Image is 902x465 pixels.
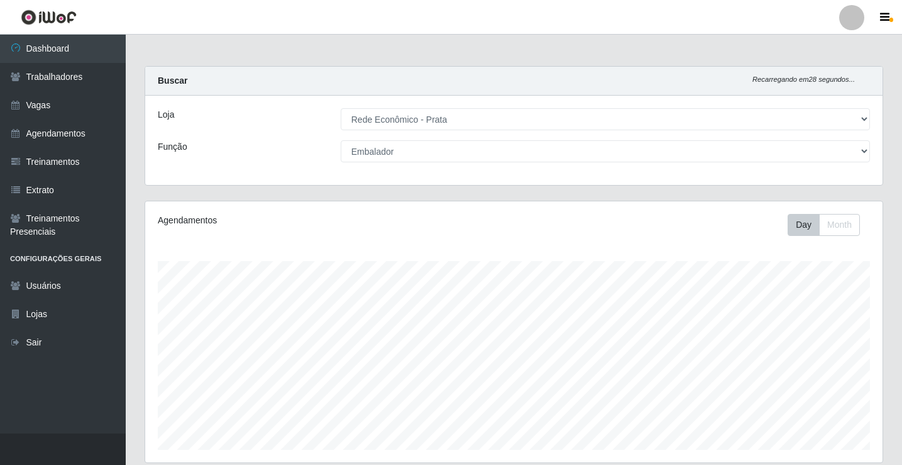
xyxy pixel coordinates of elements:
[158,76,187,86] strong: Buscar
[21,9,77,25] img: CoreUI Logo
[788,214,860,236] div: First group
[158,214,444,227] div: Agendamentos
[819,214,860,236] button: Month
[752,76,855,83] i: Recarregando em 28 segundos...
[158,140,187,154] label: Função
[788,214,870,236] div: Toolbar with button groups
[788,214,820,236] button: Day
[158,108,174,121] label: Loja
